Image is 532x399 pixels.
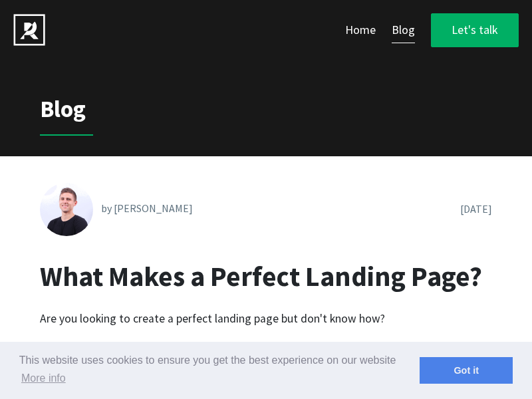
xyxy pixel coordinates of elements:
[40,183,93,236] img: Andriy Haydash
[392,17,415,43] a: Blog
[40,309,492,328] p: Are you looking to create a perfect landing page but don't know how?
[27,183,266,236] div: by [PERSON_NAME]
[431,13,519,47] a: Let's talk
[19,352,420,388] span: This website uses cookies to ensure you get the best experience on our website
[266,201,505,218] div: [DATE]
[40,338,492,357] p: In this article I am going to share with you 5 pillars to make your landing pages convert.
[345,17,376,43] a: Home
[420,357,513,384] a: dismiss cookie message
[40,90,492,136] span: Blog
[40,260,492,293] h1: What Makes a Perfect Landing Page?
[13,14,45,46] img: PROGMATIQ - web design and web development company
[19,368,68,388] a: learn more about cookies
